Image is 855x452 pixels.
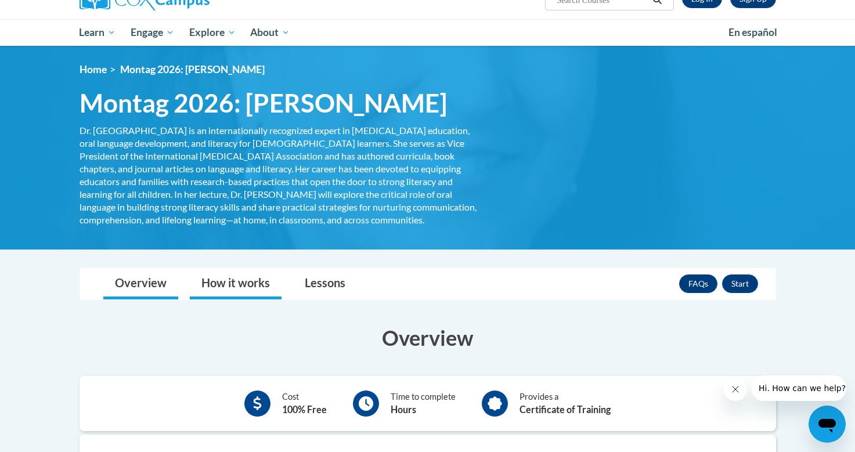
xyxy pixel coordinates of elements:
iframe: Message from company [752,375,846,401]
b: Certificate of Training [520,404,611,415]
a: Explore [182,19,243,46]
span: Montag 2026: [PERSON_NAME] [80,88,447,118]
b: Hours [391,404,416,415]
h3: Overview [80,323,776,352]
a: Learn [72,19,124,46]
div: Provides a [520,390,611,417]
span: About [250,26,290,39]
span: Montag 2026: [PERSON_NAME] [120,63,265,75]
a: En español [721,20,785,45]
button: Start [722,274,758,293]
a: Lessons [293,269,357,299]
a: How it works [190,269,282,299]
iframe: Close message [724,378,747,401]
div: Main menu [62,19,793,46]
a: Overview [103,269,178,299]
span: En español [728,26,777,38]
span: Learn [79,26,116,39]
b: 100% Free [282,404,327,415]
span: Engage [131,26,174,39]
span: Explore [189,26,236,39]
a: Engage [123,19,182,46]
a: Home [80,63,107,75]
div: Cost [282,390,327,417]
div: Time to complete [391,390,456,417]
a: About [243,19,297,46]
div: Dr. [GEOGRAPHIC_DATA] is an internationally recognized expert in [MEDICAL_DATA] education, oral l... [80,124,480,226]
a: FAQs [679,274,717,293]
iframe: Button to launch messaging window [809,406,846,443]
